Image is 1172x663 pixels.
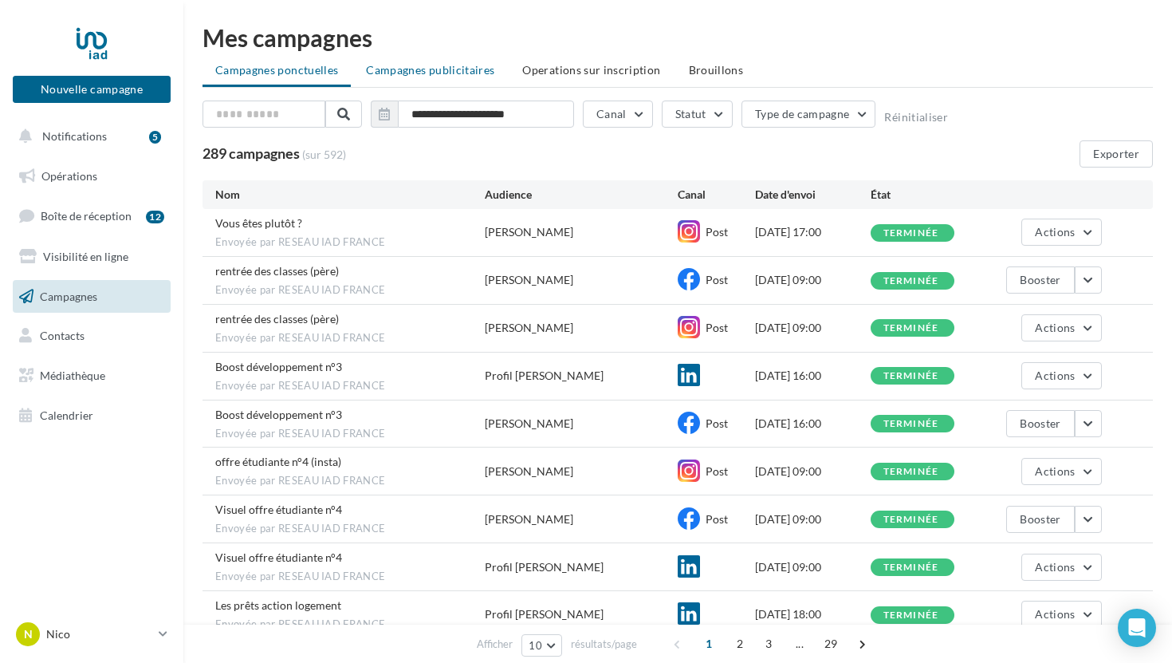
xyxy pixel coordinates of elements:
button: Actions [1021,314,1101,341]
span: Envoyée par RESEAU IAD FRANCE [215,522,485,536]
div: Audience [485,187,678,203]
span: Actions [1035,369,1075,382]
span: Boîte de réception [41,209,132,223]
div: Mes campagnes [203,26,1153,49]
div: [DATE] 09:00 [755,559,871,575]
button: Réinitialiser [884,111,948,124]
span: rentrée des classes (père) [215,312,339,326]
span: Post [706,416,728,430]
div: [PERSON_NAME] [485,272,573,288]
div: [PERSON_NAME] [485,320,573,336]
span: Operations sur inscription [522,63,660,77]
span: ... [787,631,812,657]
button: 10 [521,634,562,657]
a: Contacts [10,319,174,353]
span: Afficher [477,637,513,652]
button: Actions [1021,458,1101,485]
button: Booster [1006,506,1074,533]
a: Opérations [10,160,174,193]
span: Envoyée par RESEAU IAD FRANCE [215,618,485,632]
span: Vous êtes plutôt ? [215,216,302,230]
span: 3 [756,631,781,657]
span: Campagnes [40,289,97,302]
button: Canal [583,101,653,128]
span: Actions [1035,464,1075,478]
div: [DATE] 09:00 [755,464,871,479]
span: Actions [1035,225,1075,239]
div: [DATE] 16:00 [755,368,871,384]
button: Actions [1021,219,1101,246]
span: Post [706,464,728,478]
div: [DATE] 17:00 [755,224,871,240]
span: (sur 592) [302,147,346,163]
div: Date d'envoi [755,187,871,203]
a: Visibilité en ligne [10,240,174,274]
span: 1 [696,631,722,657]
span: 289 campagnes [203,144,300,162]
span: Brouillons [689,63,744,77]
button: Actions [1021,362,1101,389]
p: Nico [46,626,152,642]
a: Médiathèque [10,359,174,393]
span: Calendrier [40,408,93,422]
div: [PERSON_NAME] [485,224,573,240]
span: Visuel offre étudiante n°4 [215,551,342,564]
span: 29 [818,631,844,657]
button: Nouvelle campagne [13,76,171,103]
div: [DATE] 16:00 [755,416,871,432]
span: offre étudiante n°4 (insta) [215,455,341,468]
div: terminée [883,467,939,477]
span: Envoyée par RESEAU IAD FRANCE [215,427,485,441]
div: Profil [PERSON_NAME] [485,368,604,384]
div: [DATE] 09:00 [755,320,871,336]
span: N [24,626,33,642]
div: terminée [883,323,939,333]
div: 5 [149,131,161,144]
span: Visibilité en ligne [43,250,128,263]
span: Envoyée par RESEAU IAD FRANCE [215,570,485,584]
span: Visuel offre étudiante n°4 [215,503,342,516]
span: Médiathèque [40,369,105,382]
div: terminée [883,562,939,573]
span: Actions [1035,607,1075,621]
div: [DATE] 18:00 [755,606,871,622]
button: Actions [1021,554,1101,581]
span: Post [706,273,728,286]
div: [PERSON_NAME] [485,416,573,432]
button: Actions [1021,601,1101,628]
div: Profil [PERSON_NAME] [485,559,604,575]
span: Post [706,321,728,334]
span: Les prêts action logement [215,598,341,612]
div: terminée [883,419,939,429]
div: [PERSON_NAME] [485,511,573,527]
button: Booster [1006,410,1074,437]
a: Boîte de réception12 [10,199,174,233]
span: Envoyée par RESEAU IAD FRANCE [215,474,485,488]
span: Envoyée par RESEAU IAD FRANCE [215,235,485,250]
button: Exporter [1080,140,1153,168]
div: Open Intercom Messenger [1118,609,1156,647]
span: Envoyée par RESEAU IAD FRANCE [215,283,485,298]
a: N Nico [13,619,171,649]
span: 10 [529,639,542,652]
div: terminée [883,276,939,286]
span: Contacts [40,329,85,342]
div: Nom [215,187,485,203]
span: Post [706,512,728,526]
span: rentrée des classes (père) [215,264,339,278]
div: [PERSON_NAME] [485,464,573,479]
span: Notifications [42,129,107,143]
span: Actions [1035,321,1075,334]
button: Statut [662,101,733,128]
a: Calendrier [10,399,174,432]
span: Campagnes publicitaires [366,63,494,77]
button: Type de campagne [741,101,876,128]
div: Profil [PERSON_NAME] [485,606,604,622]
div: [DATE] 09:00 [755,511,871,527]
div: Canal [678,187,755,203]
span: 2 [727,631,753,657]
span: Opérations [41,169,97,183]
div: 12 [146,211,164,223]
span: Boost développement n°3 [215,408,342,421]
button: Booster [1006,266,1074,294]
